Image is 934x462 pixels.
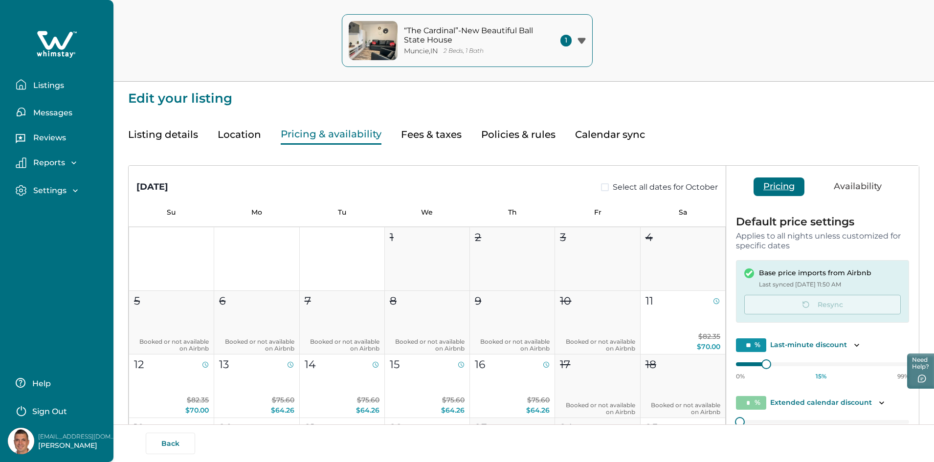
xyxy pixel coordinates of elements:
[560,356,570,373] p: 17
[897,373,909,380] p: 99%
[555,291,640,354] button: 10Booked or not available on Airbnb
[30,81,64,90] p: Listings
[30,186,67,196] p: Settings
[16,75,106,94] button: Listings
[526,406,550,415] span: $64.26
[770,398,872,408] p: Extended calendar discount
[16,102,106,122] button: Messages
[390,420,402,436] p: 22
[744,295,901,314] button: Resync
[128,82,919,105] p: Edit your listing
[736,217,909,227] p: Default price settings
[281,125,381,145] button: Pricing & availability
[129,354,214,418] button: 12$82.35$70.00
[356,406,379,415] span: $64.26
[645,420,658,436] p: 25
[218,125,261,145] button: Location
[390,338,465,352] p: Booked or not available on Airbnb
[30,158,65,168] p: Reports
[134,420,144,436] p: 19
[305,293,311,309] p: 7
[38,441,116,451] p: [PERSON_NAME]
[299,208,384,217] p: Tu
[754,177,804,196] button: Pricing
[470,354,555,418] button: 16$75.60$64.26
[342,14,593,67] button: property-cover“The Cardinal”-New Beautiful Ball State HouseMuncie,IN2 Beds, 1 Bath1
[560,338,635,352] p: Booked or not available on Airbnb
[442,396,465,404] span: $75.60
[560,293,571,309] p: 10
[219,420,233,436] p: 20
[560,402,635,416] p: Booked or not available on Airbnb
[134,293,140,309] p: 5
[613,181,718,193] span: Select all dates for October
[645,356,656,373] p: 18
[527,396,550,404] span: $75.60
[816,373,826,380] p: 15 %
[134,338,209,352] p: Booked or not available on Airbnb
[560,35,572,46] span: 1
[38,432,116,441] p: [EMAIL_ADDRESS][DOMAIN_NAME]
[385,291,470,354] button: 8Booked or not available on Airbnb
[16,157,106,168] button: Reports
[475,338,550,352] p: Booked or not available on Airbnb
[30,133,66,143] p: Reviews
[401,125,462,145] button: Fees & taxes
[441,406,465,415] span: $64.26
[736,231,909,250] p: Applies to all nights unless customized for specific dates
[129,208,214,217] p: Su
[32,407,67,417] p: Sign Out
[770,340,847,350] p: Last-minute discount
[16,373,102,393] button: Help
[146,433,195,454] button: Back
[759,280,871,289] p: Last synced [DATE] 11:50 AM
[30,108,72,118] p: Messages
[475,420,487,436] p: 23
[357,396,379,404] span: $75.60
[645,402,720,416] p: Booked or not available on Airbnb
[470,291,555,354] button: 9Booked or not available on Airbnb
[214,354,299,418] button: 13$75.60$64.26
[8,428,34,454] img: Whimstay Host
[481,125,556,145] button: Policies & rules
[305,338,379,352] p: Booked or not available on Airbnb
[29,379,51,389] p: Help
[641,208,726,217] p: Sa
[555,208,640,217] p: Fr
[128,125,198,145] button: Listing details
[444,47,484,55] p: 2 Beds, 1 Bath
[645,293,653,309] p: 11
[214,291,299,354] button: 6Booked or not available on Airbnb
[404,26,536,45] p: “The Cardinal”-New Beautiful Ball State House
[136,180,168,194] div: [DATE]
[349,21,398,60] img: property-cover
[305,356,316,373] p: 14
[641,354,726,418] button: 18Booked or not available on Airbnb
[129,291,214,354] button: 5Booked or not available on Airbnb
[219,293,225,309] p: 6
[697,342,720,351] span: $70.00
[475,356,485,373] p: 16
[475,293,481,309] p: 9
[300,354,385,418] button: 14$75.60$64.26
[555,354,640,418] button: 17Booked or not available on Airbnb
[560,420,573,436] p: 24
[736,373,745,380] p: 0%
[187,396,209,404] span: $82.35
[390,356,400,373] p: 15
[385,354,470,418] button: 15$75.60$64.26
[698,332,720,341] span: $82.35
[384,208,469,217] p: We
[575,125,645,145] button: Calendar sync
[16,400,102,420] button: Sign Out
[219,356,229,373] p: 13
[470,208,555,217] p: Th
[759,268,871,278] p: Base price imports from Airbnb
[824,177,891,196] button: Availability
[876,397,888,409] button: Toggle description
[219,338,294,352] p: Booked or not available on Airbnb
[16,185,106,196] button: Settings
[134,356,144,373] p: 12
[851,339,863,351] button: Toggle description
[214,208,299,217] p: Mo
